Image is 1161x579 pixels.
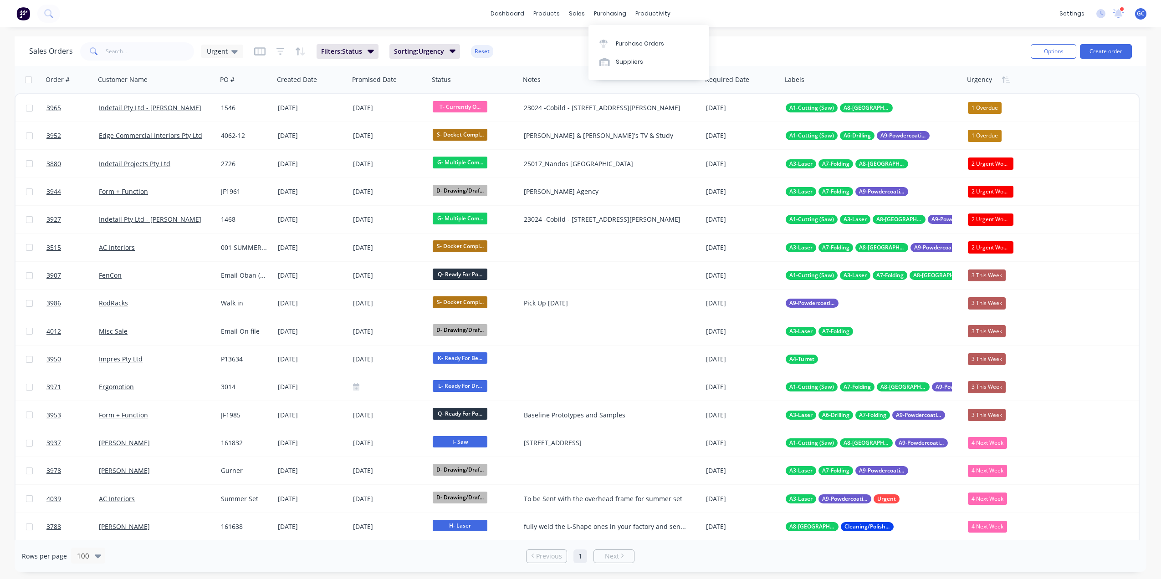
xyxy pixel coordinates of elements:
div: 4 Next Week [968,465,1007,477]
a: Indetail Pty Ltd - [PERSON_NAME] [99,103,201,112]
span: A8-[GEOGRAPHIC_DATA] [859,243,905,252]
div: [DATE] [706,327,778,336]
span: A8-[GEOGRAPHIC_DATA] [876,215,922,224]
div: 3 This Week [968,297,1006,309]
span: A8-[GEOGRAPHIC_DATA] [913,271,959,280]
div: [DATE] [278,355,346,364]
div: P13634 [221,355,268,364]
div: 2 Urgent Works [968,241,1013,253]
div: [DATE] [353,521,425,533]
span: A1-Cutting (Saw) [789,438,834,447]
span: A7-Folding [822,327,849,336]
button: Create order [1080,44,1132,59]
div: [DATE] [353,270,425,281]
div: Email Oban (Extra) [221,271,268,280]
span: 3978 [46,466,61,475]
div: [DATE] [278,382,346,391]
div: Status [432,75,451,84]
div: [DATE] [706,271,778,280]
div: 4 Next Week [968,437,1007,449]
div: [DATE] [706,131,778,140]
div: [PERSON_NAME] Agency [524,187,690,196]
a: [PERSON_NAME] [99,522,150,531]
span: A9-Powdercoating [822,494,868,503]
span: Cleaning/Polishing [844,522,890,531]
button: A4-Turret [786,355,818,364]
span: Rows per page [22,552,67,561]
div: Summer Set [221,494,268,503]
span: Q- Ready For Po... [433,269,487,280]
a: Ergomotion [99,382,134,391]
a: Next page [594,552,634,561]
h1: Sales Orders [29,47,73,56]
span: A9-Powdercoating [931,215,977,224]
span: A8-[GEOGRAPHIC_DATA] [844,438,889,447]
div: Pick Up [DATE] [524,299,690,308]
div: [DATE] [353,158,425,169]
span: A7-Folding [822,159,849,168]
span: A7-Folding [822,466,849,475]
ul: Pagination [522,549,638,563]
div: [DATE] [278,327,346,336]
div: Order # [46,75,70,84]
a: 3971 [46,373,99,401]
span: A4-Turret [789,355,814,364]
span: Sorting: Urgency [394,47,444,56]
div: Suppliers [616,58,643,66]
div: [DATE] [278,438,346,447]
div: [DATE] [706,159,778,168]
span: A8-[GEOGRAPHIC_DATA] [880,382,926,391]
div: 3 This Week [968,269,1006,281]
div: [DATE] [278,131,346,140]
span: 3944 [46,187,61,196]
div: Created Date [277,75,317,84]
div: 23024 -Cobild - [STREET_ADDRESS][PERSON_NAME] [524,103,690,112]
span: Next [605,552,619,561]
div: [DATE] [278,522,346,531]
span: A6-Drilling [844,131,871,140]
span: A1-Cutting (Saw) [789,382,834,391]
div: PO # [220,75,235,84]
div: [DATE] [353,409,425,421]
div: Required Date [705,75,749,84]
span: D- Drawing/Draf... [433,492,487,503]
div: fully weld the L-Shape ones in your factory and send to site complete They will be craned up as 1... [524,522,690,531]
div: productivity [631,7,675,20]
div: [DATE] [278,411,346,420]
div: [DATE] [706,466,778,475]
a: Previous page [527,552,567,561]
span: 3937 [46,438,61,447]
div: 23024 -Cobild - [STREET_ADDRESS][PERSON_NAME] [524,215,690,224]
a: 3788 [46,513,99,540]
a: Impres Pty Ltd [99,355,143,363]
div: [DATE] [353,130,425,142]
div: [DATE] [278,299,346,308]
span: A3-Laser [789,159,813,168]
span: D- Drawing/Draf... [433,464,487,475]
div: Walk in [221,299,268,308]
span: A3-Laser [789,494,813,503]
a: RodRacks [99,299,128,307]
div: 2726 [221,159,268,168]
div: [DATE] [706,103,778,112]
div: Promised Date [352,75,397,84]
button: Reset [471,45,493,58]
span: A1-Cutting (Saw) [789,215,834,224]
div: Baseline Prototypes and Samples [524,411,690,420]
div: JF1961 [221,187,268,196]
a: FenCon [99,271,122,279]
span: 3927 [46,215,61,224]
span: 3515 [46,243,61,252]
a: Indetail Projects Pty Ltd [99,159,170,168]
button: Options [1031,44,1076,59]
span: 3880 [46,159,61,168]
button: A8-[GEOGRAPHIC_DATA]Cleaning/Polishing [786,522,894,531]
div: [STREET_ADDRESS] [524,438,690,447]
div: Email On file [221,327,268,336]
a: 3937 [46,429,99,457]
span: 3986 [46,299,61,308]
div: Labels [785,75,804,84]
span: A3-Laser [789,327,813,336]
div: [DATE] [278,243,346,252]
button: A1-Cutting (Saw)A3-LaserA8-[GEOGRAPHIC_DATA]A9-Powdercoating [786,215,981,224]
